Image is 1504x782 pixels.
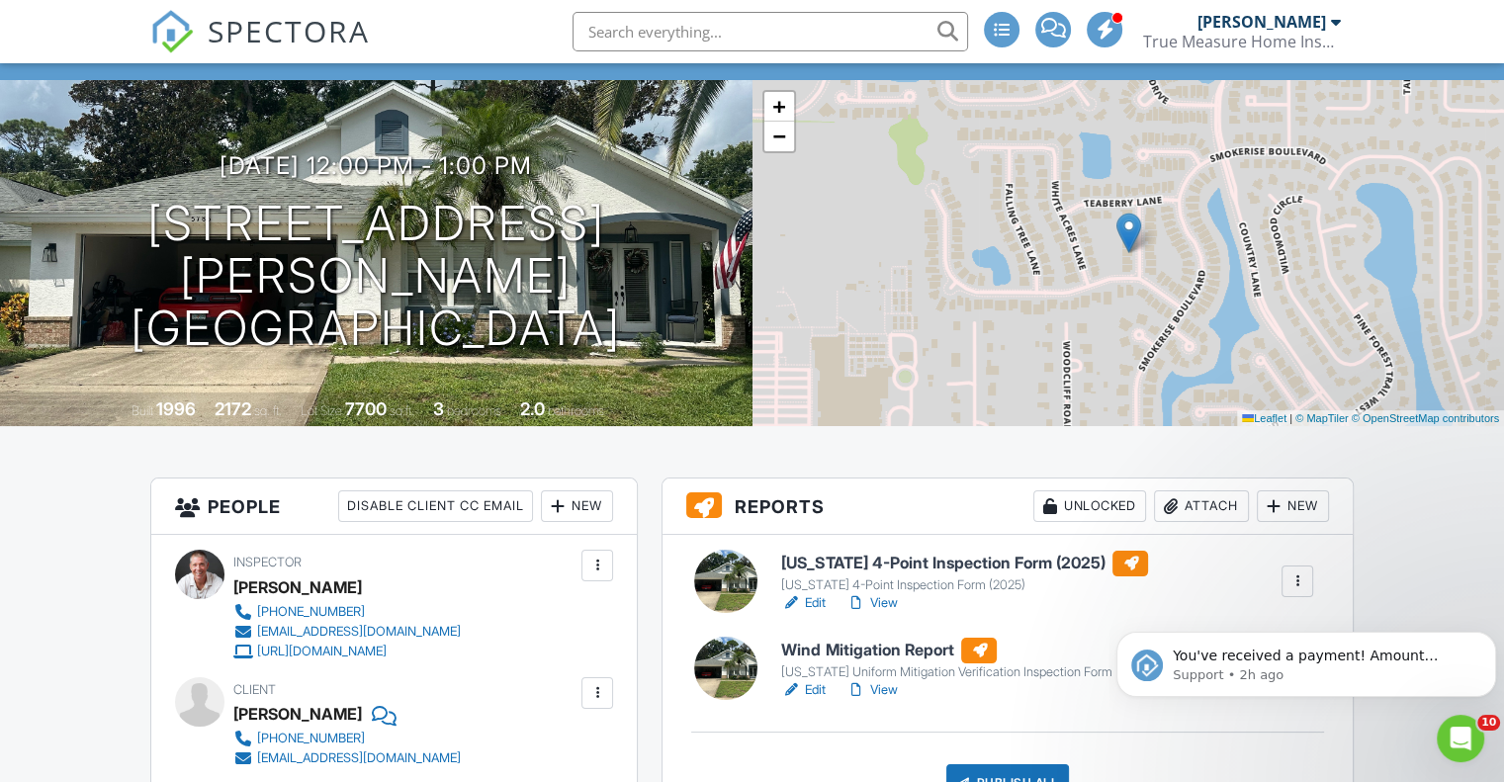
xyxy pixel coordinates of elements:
[257,750,461,766] div: [EMAIL_ADDRESS][DOMAIN_NAME]
[541,490,613,522] div: New
[233,622,461,642] a: [EMAIL_ADDRESS][DOMAIN_NAME]
[781,638,1111,681] a: Wind Mitigation Report [US_STATE] Uniform Mitigation Verification Inspection Form
[1352,412,1499,424] a: © OpenStreetMap contributors
[764,92,794,122] a: Zoom in
[257,644,387,659] div: [URL][DOMAIN_NAME]
[257,731,365,746] div: [PHONE_NUMBER]
[764,122,794,151] a: Zoom out
[1154,490,1249,522] div: Attach
[208,10,370,51] span: SPECTORA
[573,12,968,51] input: Search everything...
[1108,590,1504,729] iframe: Intercom notifications message
[156,398,196,419] div: 1996
[338,490,533,522] div: Disable Client CC Email
[345,398,387,419] div: 7700
[433,398,444,419] div: 3
[1033,490,1146,522] div: Unlocked
[1143,32,1341,51] div: True Measure Home Inspections
[257,604,365,620] div: [PHONE_NUMBER]
[781,680,826,700] a: Edit
[132,403,153,418] span: Built
[781,551,1148,594] a: [US_STATE] 4-Point Inspection Form (2025) [US_STATE] 4-Point Inspection Form (2025)
[548,403,604,418] span: bathrooms
[845,680,897,700] a: View
[520,398,545,419] div: 2.0
[32,198,721,354] h1: [STREET_ADDRESS][PERSON_NAME] [GEOGRAPHIC_DATA]
[1437,715,1484,762] iframe: Intercom live chat
[233,748,461,768] a: [EMAIL_ADDRESS][DOMAIN_NAME]
[150,27,370,68] a: SPECTORA
[151,478,637,535] h3: People
[1257,490,1329,522] div: New
[233,682,276,697] span: Client
[781,551,1148,576] h6: [US_STATE] 4-Point Inspection Form (2025)
[1116,213,1141,253] img: Marker
[220,152,532,179] h3: [DATE] 12:00 pm - 1:00 pm
[772,124,785,148] span: −
[447,403,501,418] span: bedrooms
[233,729,461,748] a: [PHONE_NUMBER]
[1295,412,1349,424] a: © MapTiler
[233,642,461,661] a: [URL][DOMAIN_NAME]
[150,10,194,53] img: The Best Home Inspection Software - Spectora
[845,593,897,613] a: View
[257,624,461,640] div: [EMAIL_ADDRESS][DOMAIN_NAME]
[233,699,362,729] div: [PERSON_NAME]
[233,555,302,569] span: Inspector
[1197,12,1326,32] div: [PERSON_NAME]
[1242,412,1286,424] a: Leaflet
[781,593,826,613] a: Edit
[215,398,251,419] div: 2172
[1477,715,1500,731] span: 10
[1289,412,1292,424] span: |
[781,638,1111,663] h6: Wind Mitigation Report
[390,403,414,418] span: sq.ft.
[233,602,461,622] a: [PHONE_NUMBER]
[781,577,1148,593] div: [US_STATE] 4-Point Inspection Form (2025)
[663,478,1353,535] h3: Reports
[301,403,342,418] span: Lot Size
[772,94,785,119] span: +
[233,572,362,602] div: [PERSON_NAME]
[781,664,1111,680] div: [US_STATE] Uniform Mitigation Verification Inspection Form
[254,403,282,418] span: sq. ft.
